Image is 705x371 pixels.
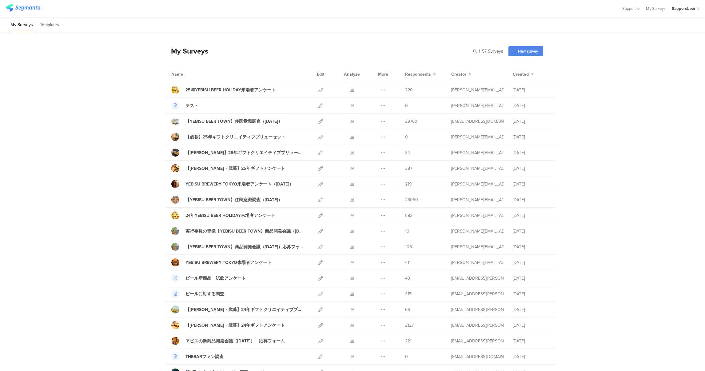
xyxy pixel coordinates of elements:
a: 【[PERSON_NAME]・歳暮】24年ギフトアンケート [171,321,285,329]
div: natsumi.kobayashi@sapporobeer.co.jp [451,102,504,109]
div: takashi.nishioka@sapporobeer.co.jp [451,150,504,156]
span: 10 [405,228,409,234]
span: | [478,48,481,54]
div: My Surveys [165,46,208,56]
span: Support [622,6,636,11]
div: ビールに対する調査 [185,291,224,297]
span: 415 [405,291,412,297]
div: 【中元】25年ギフトクリエイティブブリューセット [185,150,305,156]
button: Created [513,71,534,78]
div: [DATE] [513,165,550,172]
span: 34 [405,150,410,156]
div: keisuke.fukuda@dentsu.co.jp [451,197,504,203]
a: 【[PERSON_NAME]・歳暮】25年ギフトアンケート [171,164,285,172]
span: 66 [405,306,410,313]
div: [DATE] [513,259,550,266]
div: 【YEBISU BEER TOWN】住民意識調査（2024年11月） [185,197,282,203]
a: 【歳暮】25年ギフトクリエイティブブリューセット [171,133,285,141]
div: tomitsuka.taiki@dentsu.co.jp [451,118,504,125]
button: Creator [451,71,471,78]
div: [DATE] [513,102,550,109]
div: [DATE] [513,291,550,297]
a: ビール新商品 試飲アンケート [171,274,246,282]
a: 実行委員の皆様【YEBISU BEER TOWN】商品開発会議（[DATE]）応募フォーム [171,227,305,235]
div: rina.morikawa@sapporobeer.co.jp [451,306,504,313]
div: rina.morikawa@sapporobeer.co.jp [451,275,504,281]
div: ヱビスの新商品開発会議（24年1月） 応募フォーム [185,338,285,344]
a: ヱビスの新商品開発会議（[DATE]） 応募フォーム [171,337,285,345]
div: natsumi.kobayashi@sapporobeer.co.jp [451,87,504,93]
a: YEBISU BREWERY TOKYO来場者アンケート [171,258,272,266]
a: 【YEBISU BEER TOWN】住民意識調査（[DATE]） [171,196,282,204]
img: segmanta logo [6,4,40,12]
a: 【[PERSON_NAME]】25年ギフトクリエイティブブリューセット [171,149,305,157]
li: Templates [37,18,62,32]
span: 26090 [405,197,418,203]
span: 108 [405,244,412,250]
span: Created [513,71,529,78]
div: erina.shukuya@sapporobeer.co.jp [451,353,504,360]
span: 0 [405,134,408,140]
span: 287 [405,165,412,172]
a: 24年YEBISU BEER HOLIDAY来場者アンケート [171,211,275,219]
span: 57 Surveys [482,48,503,54]
a: 25年YEBISU BEER HOLIDAY来場者アンケート [171,86,276,94]
a: YEBISU BREWERY TOKYO来場者アンケート（[DATE]） [171,180,293,188]
span: New survey [518,48,538,54]
span: 29760 [405,118,417,125]
span: 221 [405,338,412,344]
div: [DATE] [513,150,550,156]
div: テスト [185,102,198,109]
span: 220 [405,87,413,93]
a: 【[PERSON_NAME]・歳暮】24年ギフトクリエイティブブリューセット [171,305,305,313]
div: 【YEBISU BEER TOWN】住民意識調査（2025年5月） [185,118,282,125]
div: kyoko.taniguchi@sapporobeer.co.jp [451,212,504,219]
div: THEBARファン調査 [185,353,224,360]
div: [DATE] [513,212,550,219]
div: Edit [314,66,327,82]
div: [DATE] [513,181,550,187]
div: [DATE] [513,338,550,344]
span: 0 [405,353,408,360]
div: [DATE] [513,118,550,125]
a: 【YEBISU BEER TOWN】商品開発会議（[DATE]）応募フォーム [171,243,305,251]
span: Respondents [405,71,431,78]
a: THEBARファン調査 [171,353,224,361]
div: takashi.nishioka@sapporobeer.co.jp [451,228,504,234]
button: Respondents [405,71,436,78]
div: YEBISU BREWERY TOKYO来場者アンケート（24年11月） [185,181,293,187]
div: rina.morikawa@sapporobeer.co.jp [451,338,504,344]
div: [DATE] [513,134,550,140]
div: takashi.nishioka@sapporobeer.co.jp [451,244,504,250]
div: 【中元・歳暮】24年ギフトアンケート [185,322,285,329]
a: 【YEBISU BEER TOWN】住民意識調査（[DATE]） [171,117,282,125]
div: rina.morikawa@sapporobeer.co.jp [451,291,504,297]
div: [DATE] [513,228,550,234]
span: 0 [405,102,408,109]
span: Creator [451,71,466,78]
div: Sapporobeer [672,6,695,11]
div: [DATE] [513,244,550,250]
div: 【YEBISU BEER TOWN】商品開発会議（24年8月）応募フォーム [185,244,305,250]
div: YEBISU BREWERY TOKYO来場者アンケート [185,259,272,266]
div: kyoko.taniguchi@sapporobeer.co.jp [451,181,504,187]
div: [DATE] [513,306,550,313]
div: kyoko.taniguchi@sapporobeer.co.jp [451,134,504,140]
div: [DATE] [513,197,550,203]
span: 582 [405,212,412,219]
div: [DATE] [513,87,550,93]
div: natsumi.kobayashi@sapporobeer.co.jp [451,259,504,266]
span: 219 [405,181,412,187]
div: More [376,66,390,82]
div: rina.morikawa@sapporobeer.co.jp [451,322,504,329]
span: 43 [405,275,410,281]
span: 411 [405,259,411,266]
a: ビールに対する調査 [171,290,224,298]
div: 24年YEBISU BEER HOLIDAY来場者アンケート [185,212,275,219]
div: 25年YEBISU BEER HOLIDAY来場者アンケート [185,87,276,93]
div: ビール新商品 試飲アンケート [185,275,246,281]
span: 2127 [405,322,414,329]
div: 【歳暮】25年ギフトクリエイティブブリューセット [185,134,285,140]
a: テスト [171,102,198,110]
div: [DATE] [513,322,550,329]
